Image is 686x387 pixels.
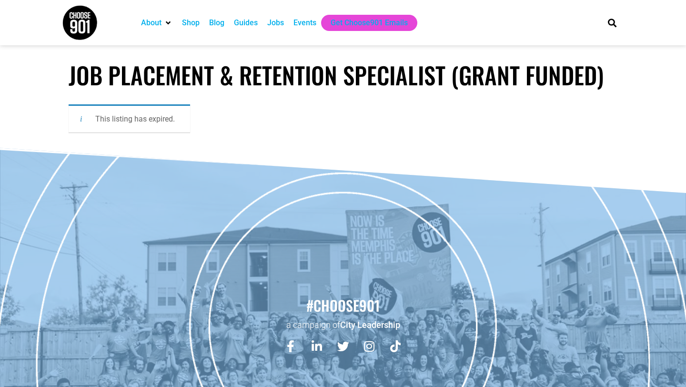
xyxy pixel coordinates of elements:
[182,17,200,29] a: Shop
[605,15,620,31] div: Search
[234,17,258,29] a: Guides
[340,320,400,330] a: City Leadership
[293,17,316,29] a: Events
[136,15,177,31] div: About
[5,319,681,331] p: a campaign of
[141,17,161,29] a: About
[69,61,617,89] h1: Job Placement & Retention Specialist (GRANT FUNDED)
[136,15,592,31] nav: Main nav
[331,17,408,29] a: Get Choose901 Emails
[267,17,284,29] a: Jobs
[5,295,681,316] h2: #choose901
[209,17,224,29] a: Blog
[69,104,190,132] div: This listing has expired.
